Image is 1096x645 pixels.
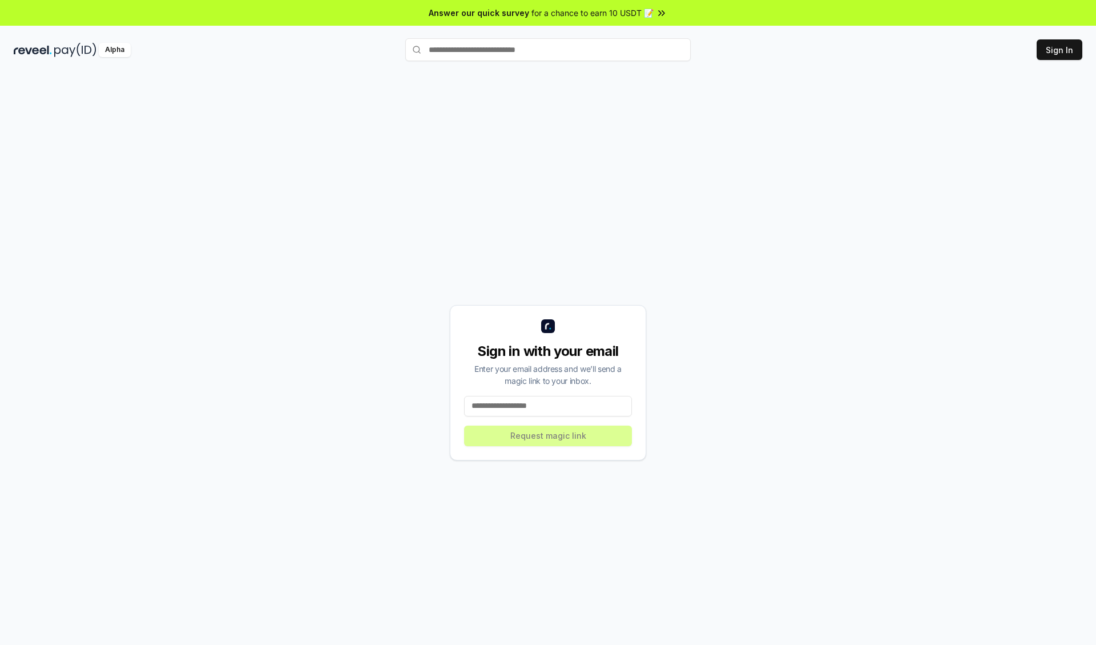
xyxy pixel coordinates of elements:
button: Sign In [1037,39,1082,60]
span: for a chance to earn 10 USDT 📝 [531,7,654,19]
div: Alpha [99,43,131,57]
span: Answer our quick survey [429,7,529,19]
img: pay_id [54,43,96,57]
img: logo_small [541,319,555,333]
img: reveel_dark [14,43,52,57]
div: Sign in with your email [464,342,632,360]
div: Enter your email address and we’ll send a magic link to your inbox. [464,363,632,387]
